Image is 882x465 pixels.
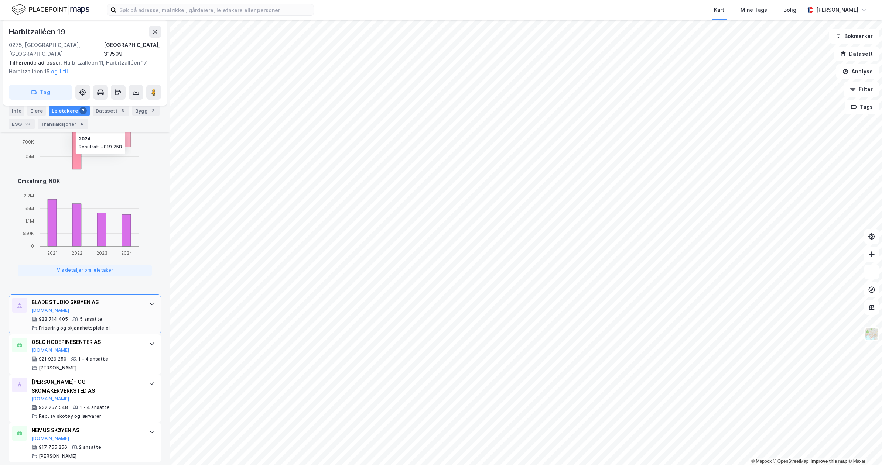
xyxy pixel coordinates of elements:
button: [DOMAIN_NAME] [31,435,69,441]
a: Improve this map [811,459,847,464]
img: logo.f888ab2527a4732fd821a326f86c7f29.svg [12,3,89,16]
button: Analyse [836,64,879,79]
tspan: 2023 [96,250,107,255]
input: Søk på adresse, matrikkel, gårdeiere, leietakere eller personer [116,4,314,15]
button: Bokmerker [829,29,879,44]
tspan: 1.65M [21,206,34,211]
tspan: -1.05M [19,154,34,159]
div: 2 [149,107,157,114]
div: 4 [78,120,85,128]
button: Tag [9,85,72,100]
div: 932 257 548 [39,404,68,410]
a: Mapbox [751,459,772,464]
div: Frisering og skjønnhetspleie el. [39,325,111,331]
div: Rep. av skotøy og lærvarer [39,413,101,419]
div: 5 ansatte [80,316,102,322]
button: [DOMAIN_NAME] [31,396,69,402]
div: 921 929 250 [39,356,66,362]
a: OpenStreetMap [773,459,809,464]
div: 917 755 256 [39,444,67,450]
div: ESG [9,119,35,129]
div: Kart [714,6,724,14]
div: Harbitzalléen 11, Harbitzalléen 17, Harbitzalléen 15 [9,58,155,76]
div: Info [9,106,24,116]
img: Z [865,327,879,341]
div: 1 - 4 ansatte [80,404,110,410]
div: Mine Tags [741,6,767,14]
div: [PERSON_NAME] [816,6,858,14]
div: 1 - 4 ansatte [78,356,108,362]
button: Tags [845,100,879,114]
div: 2 ansatte [79,444,101,450]
tspan: 2022 [72,250,82,255]
div: [PERSON_NAME]- OG SKOMAKERVERKSTED AS [31,378,141,395]
div: Leietakere [49,106,90,116]
tspan: 2.2M [24,193,34,199]
div: [GEOGRAPHIC_DATA], 31/509 [104,41,161,58]
div: 59 [23,120,32,128]
tspan: 0 [31,243,34,249]
div: Bygg [132,106,160,116]
button: Filter [844,82,879,97]
div: Eiere [27,106,46,116]
button: Datasett [834,46,879,61]
div: OSLO HODEPINESENTER AS [31,338,141,347]
tspan: 550K [23,231,34,236]
tspan: -700K [20,139,34,145]
div: Harbitzalléen 19 [9,26,67,38]
tspan: 2021 [47,250,58,255]
div: 7 [79,107,87,114]
span: Tilhørende adresser: [9,59,64,66]
button: [DOMAIN_NAME] [31,347,69,353]
tspan: 2024 [121,250,132,255]
div: Bolig [783,6,796,14]
div: 923 714 405 [39,316,68,322]
div: Omsetning, NOK [18,177,152,186]
div: [PERSON_NAME] [39,365,77,371]
iframe: Chat Widget [845,430,882,465]
div: 3 [119,107,126,114]
div: BLADE STUDIO SKØYEN AS [31,298,141,307]
div: [PERSON_NAME] [39,453,77,459]
button: [DOMAIN_NAME] [31,307,69,313]
button: Vis detaljer om leietaker [18,265,152,276]
div: Transaksjoner [38,119,88,129]
div: 0275, [GEOGRAPHIC_DATA], [GEOGRAPHIC_DATA] [9,41,104,58]
div: Datasett [93,106,129,116]
div: NEMUS SKØYEN AS [31,426,141,435]
tspan: 1.1M [25,218,34,224]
